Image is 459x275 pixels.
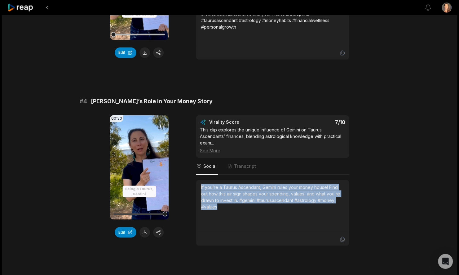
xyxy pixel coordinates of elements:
[200,126,345,154] div: This clip explores the unique influence of Gemini on Taurus Ascendants’ finances, blending astrol...
[91,97,213,106] span: [PERSON_NAME]’s Role in Your Money Story
[80,97,87,106] span: # 4
[200,147,345,154] div: See More
[110,115,169,219] video: Your browser does not support mp4 format.
[209,119,276,125] div: Virality Score
[203,163,217,169] span: Social
[115,227,136,237] button: Edit
[234,163,256,169] span: Transcript
[115,47,136,58] button: Edit
[201,184,344,210] div: If you’re a Taurus Ascendant, Gemini rules your money house! Find out how this air sign shapes yo...
[196,158,349,175] nav: Tabs
[279,119,345,125] div: 7 /10
[438,254,453,269] div: Open Intercom Messenger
